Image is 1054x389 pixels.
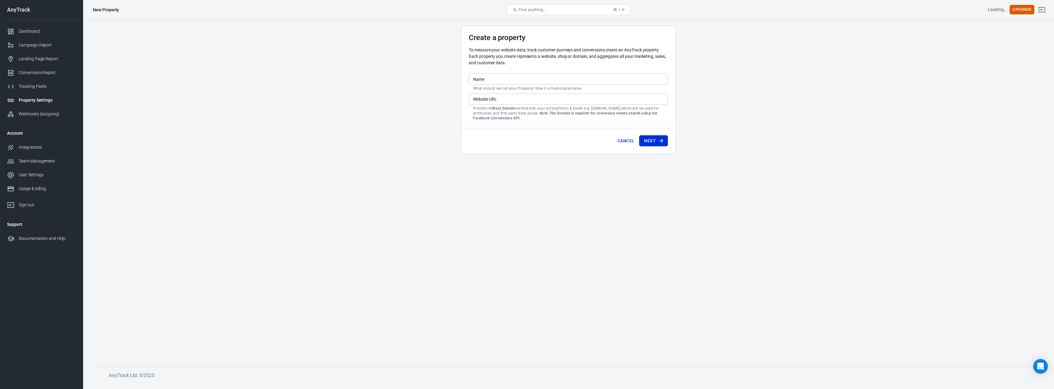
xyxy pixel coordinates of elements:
[2,66,81,80] a: Conversions Report
[19,185,76,192] div: Usage & billing
[2,24,81,38] a: Dashboard
[19,172,76,178] div: User Settings
[469,33,668,42] h3: Create a property
[507,5,630,15] button: Find anything...⌘ + K
[469,93,668,105] input: example.com
[93,7,119,13] div: New Property
[469,73,668,85] input: Your Website Name
[613,7,624,12] div: ⌘ + K
[615,135,637,147] button: Cancel
[1010,5,1034,14] button: Upgrade
[2,217,81,232] li: Support
[19,111,76,117] div: Webhooks (outgoing)
[473,111,657,120] strong: Note: The Domain is required for conversion events shared using the Facebook Conversions API.
[2,154,81,168] a: Team Management
[19,42,76,48] div: Campaign Report
[2,107,81,121] a: Webhooks (outgoing)
[1033,359,1048,374] div: Open Intercom Messenger
[19,158,76,164] div: Team Management
[2,80,81,93] a: Tracking Pixels
[109,372,568,379] h6: AnyTrack Ltd. © 2025
[473,106,664,121] p: Provide the verified with your ad platforms & pixels e.g. [DOMAIN_NAME] which will be used for at...
[2,7,81,13] div: AnyTrack
[2,38,81,52] a: Campaign Report
[1034,2,1049,17] a: Sign out
[2,168,81,182] a: User Settings
[19,144,76,151] div: Integrations
[473,86,664,91] p: What should we call your Property? Give it a memorable name.
[2,140,81,154] a: Integrations
[639,135,668,147] button: Next
[19,28,76,35] div: Dashboard
[988,6,1007,13] div: Account id: <>
[19,202,76,208] div: Sign out
[2,196,81,212] a: Sign out
[2,126,81,140] li: Account
[2,52,81,66] a: Landing Page Report
[519,7,547,12] span: Find anything...
[2,93,81,107] a: Property Settings
[2,182,81,196] a: Usage & billing
[19,235,76,242] div: Documentation and Help
[19,56,76,62] div: Landing Page Report
[469,47,668,66] p: To measure your website data, track customer journeys and conversions create an AnyTrack property...
[19,97,76,103] div: Property Settings
[493,106,515,110] strong: Root Domain
[19,69,76,76] div: Conversions Report
[19,83,76,90] div: Tracking Pixels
